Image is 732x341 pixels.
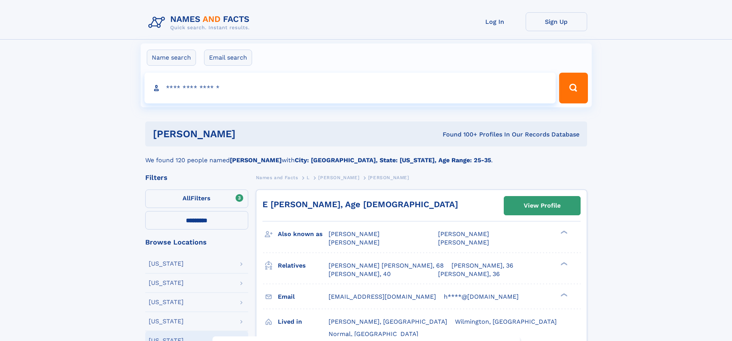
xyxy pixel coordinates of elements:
div: Filters [145,174,248,181]
a: View Profile [504,196,580,215]
div: Browse Locations [145,239,248,246]
div: [US_STATE] [149,280,184,286]
div: We found 120 people named with . [145,146,587,165]
input: search input [144,73,556,103]
h3: Email [278,290,329,303]
div: ❯ [559,261,568,266]
span: All [183,195,191,202]
img: Logo Names and Facts [145,12,256,33]
a: Log In [464,12,526,31]
a: L [307,173,310,182]
span: L [307,175,310,180]
label: Filters [145,190,248,208]
button: Search Button [559,73,588,103]
div: ❯ [559,230,568,235]
span: [PERSON_NAME] [318,175,359,180]
span: [EMAIL_ADDRESS][DOMAIN_NAME] [329,293,436,300]
a: [PERSON_NAME], 36 [438,270,500,278]
h3: Relatives [278,259,329,272]
span: [PERSON_NAME] [438,230,489,238]
span: Normal, [GEOGRAPHIC_DATA] [329,330,418,338]
b: [PERSON_NAME] [230,156,282,164]
label: Email search [204,50,252,66]
a: Sign Up [526,12,587,31]
a: [PERSON_NAME], 40 [329,270,391,278]
span: [PERSON_NAME] [329,230,380,238]
div: Found 100+ Profiles In Our Records Database [339,130,579,139]
span: [PERSON_NAME], [GEOGRAPHIC_DATA] [329,318,447,325]
a: [PERSON_NAME] [318,173,359,182]
h3: Lived in [278,315,329,328]
h1: [PERSON_NAME] [153,129,339,139]
div: [US_STATE] [149,299,184,305]
span: [PERSON_NAME] [368,175,409,180]
span: Wilmington, [GEOGRAPHIC_DATA] [455,318,557,325]
a: [PERSON_NAME] [PERSON_NAME], 68 [329,261,444,270]
span: [PERSON_NAME] [438,239,489,246]
div: View Profile [524,197,561,215]
b: City: [GEOGRAPHIC_DATA], State: [US_STATE], Age Range: 25-35 [295,156,491,164]
div: [US_STATE] [149,318,184,324]
a: E [PERSON_NAME], Age [DEMOGRAPHIC_DATA] [262,200,458,209]
span: [PERSON_NAME] [329,239,380,246]
h3: Also known as [278,228,329,241]
a: Names and Facts [256,173,298,182]
div: [US_STATE] [149,261,184,267]
label: Name search [147,50,196,66]
a: [PERSON_NAME], 36 [451,261,513,270]
div: ❯ [559,292,568,297]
